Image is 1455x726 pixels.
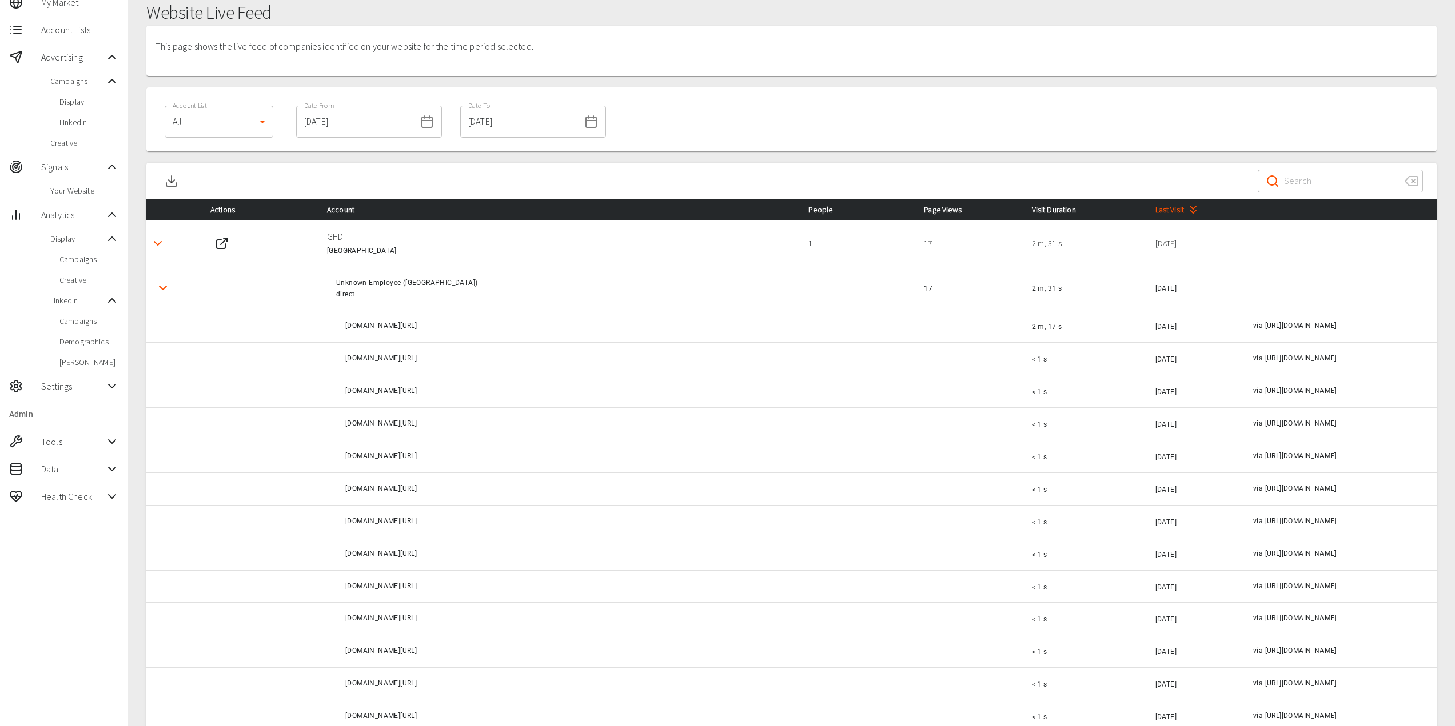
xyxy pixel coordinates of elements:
[924,238,1013,249] p: 17
[1155,388,1177,396] span: [DATE]
[41,50,105,64] span: Advertising
[1032,680,1047,688] span: < 1 s
[345,645,790,657] div: [DOMAIN_NAME][URL]
[336,279,477,287] span: Unknown Employee ([GEOGRAPHIC_DATA])
[59,96,119,107] span: Display
[50,185,119,196] span: Your Website
[41,435,105,448] span: Tools
[345,581,790,592] div: [DOMAIN_NAME][URL]
[160,170,183,192] button: Download
[1155,203,1235,216] div: Last Visit
[1155,323,1177,331] span: [DATE]
[1253,548,1428,560] span: via [URL][DOMAIN_NAME]
[1155,583,1177,591] span: [DATE]
[1032,453,1047,461] span: < 1 s
[1155,551,1177,559] span: [DATE]
[1155,203,1203,216] span: Last Visit
[50,137,119,149] span: Creative
[1155,518,1177,526] span: [DATE]
[1155,648,1177,656] span: [DATE]
[345,548,790,560] div: [DOMAIN_NAME][URL]
[1032,615,1047,623] span: < 1 s
[59,336,119,347] span: Demographics
[41,462,105,476] span: Data
[1253,418,1428,430] span: via [URL][DOMAIN_NAME]
[210,232,233,255] button: Web Site
[1253,386,1428,397] span: via [URL][DOMAIN_NAME]
[327,203,373,216] span: Account
[808,203,906,216] div: People
[924,203,1013,216] div: Page Views
[345,483,790,495] div: [DOMAIN_NAME][URL]
[1253,516,1428,527] span: via [URL][DOMAIN_NAME]
[1155,420,1177,428] span: [DATE]
[152,276,174,299] button: Detail panel visibility toggle
[165,106,273,138] div: All
[1032,551,1047,559] span: < 1 s
[50,295,105,306] span: LinkedIn
[1155,355,1177,363] span: [DATE]
[59,356,119,368] span: [PERSON_NAME]
[345,386,790,397] div: [DOMAIN_NAME][URL]
[1032,203,1094,216] span: Visit Duration
[1253,581,1428,592] span: via [URL][DOMAIN_NAME]
[1253,678,1428,689] span: via [URL][DOMAIN_NAME]
[345,678,790,689] div: [DOMAIN_NAME][URL]
[808,203,851,216] span: People
[468,101,491,110] label: Date To
[1032,355,1047,363] span: < 1 s
[1253,451,1428,462] span: via [URL][DOMAIN_NAME]
[1032,388,1047,396] span: < 1 s
[1032,238,1137,249] p: 2 m, 31 s
[296,106,416,138] input: dd/mm/yyyy
[808,238,906,249] p: 1
[1032,203,1137,216] div: Visit Duration
[460,106,580,138] input: dd/mm/yyyy
[345,418,790,430] div: [DOMAIN_NAME][URL]
[304,101,334,110] label: Date From
[924,203,980,216] span: Page Views
[1266,174,1279,188] svg: Search
[1155,486,1177,494] span: [DATE]
[146,232,169,255] button: Detail panel visibility toggle
[156,39,533,53] p: This page shows the live feed of companies identified on your website for the time period selected.
[1253,353,1428,364] span: via [URL][DOMAIN_NAME]
[41,490,105,503] span: Health Check
[1253,645,1428,657] span: via [URL][DOMAIN_NAME]
[327,247,397,255] span: [GEOGRAPHIC_DATA]
[210,203,309,216] div: Actions
[336,289,790,300] div: direct
[1253,320,1428,332] span: via [URL][DOMAIN_NAME]
[59,117,119,128] span: LinkedIn
[345,711,790,722] div: [DOMAIN_NAME][URL]
[50,233,105,244] span: Display
[1155,284,1177,292] span: [DATE]
[146,2,1437,23] h1: Website Live Feed
[327,230,790,243] p: GHD
[59,315,119,327] span: Campaigns
[327,203,790,216] div: Account
[1155,615,1177,623] span: [DATE]
[41,208,105,222] span: Analytics
[924,284,932,292] span: 17
[345,451,790,462] div: [DOMAIN_NAME][URL]
[41,379,105,393] span: Settings
[1032,648,1047,656] span: < 1 s
[345,613,790,624] div: [DOMAIN_NAME][URL]
[1253,483,1428,495] span: via [URL][DOMAIN_NAME]
[345,320,790,332] div: [DOMAIN_NAME][URL]
[345,516,790,527] div: [DOMAIN_NAME][URL]
[1253,613,1428,624] span: via [URL][DOMAIN_NAME]
[1032,284,1062,292] span: 2 m, 31 s
[1032,518,1047,526] span: < 1 s
[1155,680,1177,688] span: [DATE]
[1253,711,1428,722] span: via [URL][DOMAIN_NAME]
[173,101,207,110] label: Account List
[1155,713,1177,721] span: [DATE]
[1284,165,1396,197] input: Search
[1032,486,1047,494] span: < 1 s
[210,203,253,216] span: Actions
[1032,420,1047,428] span: < 1 s
[1032,323,1062,331] span: 2 m, 17 s
[41,160,105,174] span: Signals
